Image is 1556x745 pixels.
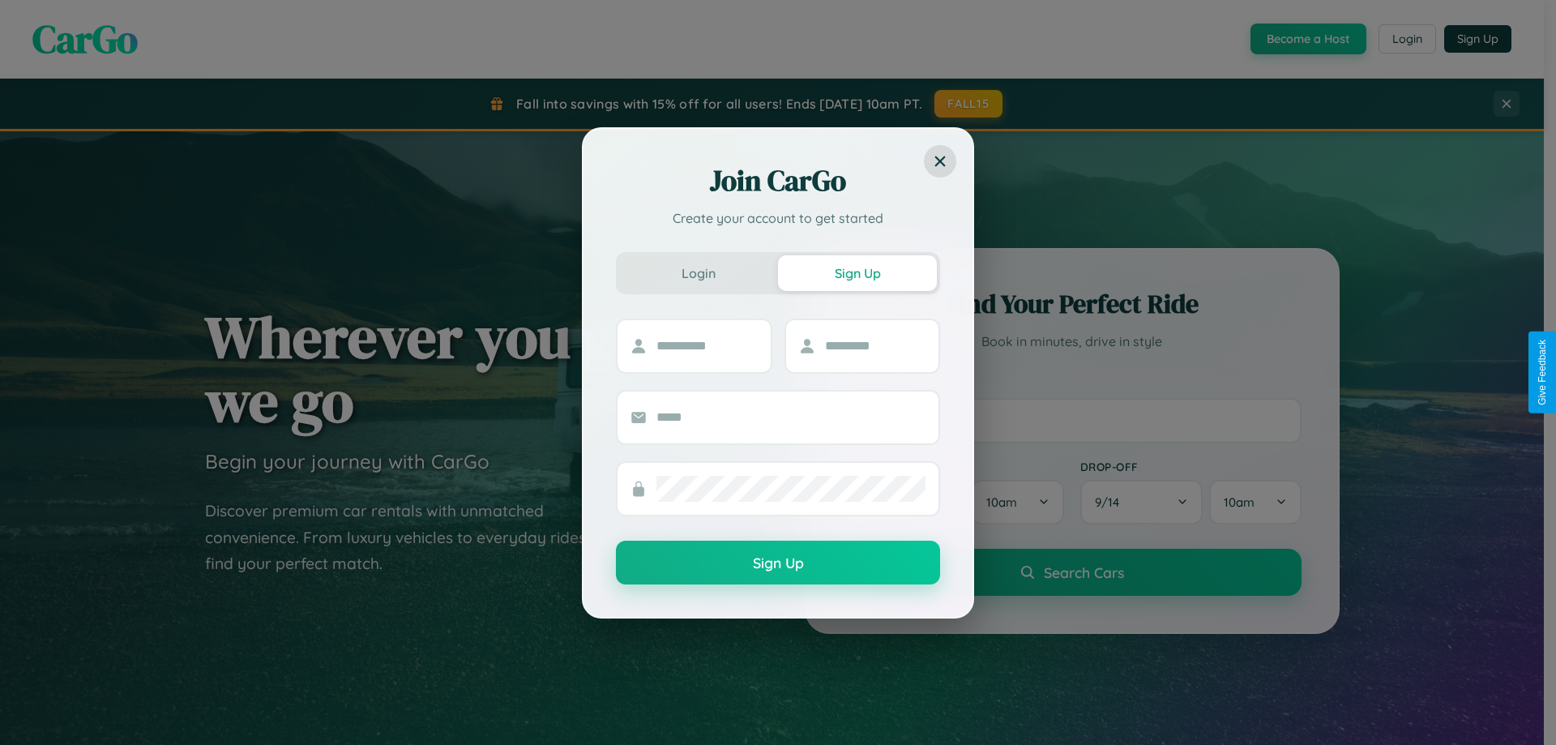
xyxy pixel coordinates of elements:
p: Create your account to get started [616,208,940,228]
h2: Join CarGo [616,161,940,200]
button: Login [619,255,778,291]
button: Sign Up [778,255,937,291]
button: Sign Up [616,541,940,584]
div: Give Feedback [1537,340,1548,405]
